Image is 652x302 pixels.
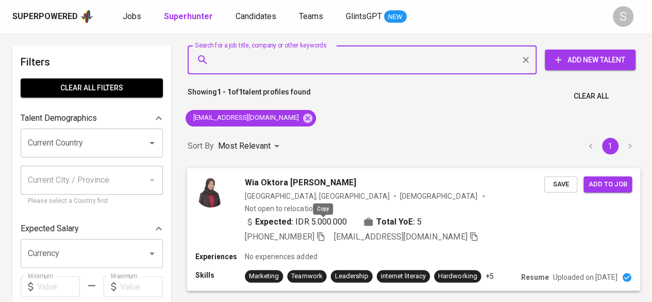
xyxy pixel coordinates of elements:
[544,176,577,192] button: Save
[381,271,426,281] div: internet literacy
[218,140,271,152] p: Most Relevant
[123,10,143,23] a: Jobs
[21,108,163,129] div: Talent Demographics
[346,10,407,23] a: GlintsGPT NEW
[28,196,156,206] p: Please select a Country first
[37,276,80,297] input: Value
[236,10,278,23] a: Candidates
[186,113,305,123] span: [EMAIL_ADDRESS][DOMAIN_NAME]
[120,276,163,297] input: Value
[553,272,617,282] p: Uploaded on [DATE]
[574,90,609,103] span: Clear All
[400,190,478,201] span: [DEMOGRAPHIC_DATA]
[188,168,640,291] a: Wia Oktora [PERSON_NAME][GEOGRAPHIC_DATA], [GEOGRAPHIC_DATA][DEMOGRAPHIC_DATA] Not open to reloca...
[245,251,317,262] p: No experiences added
[188,140,214,152] p: Sort By
[80,9,94,24] img: app logo
[21,112,97,124] p: Talent Demographics
[583,176,632,192] button: Add to job
[245,203,316,213] p: Not open to relocation
[21,78,163,98] button: Clear All filters
[188,87,311,106] p: Showing of talent profiles found
[12,9,94,24] a: Superpoweredapp logo
[438,271,477,281] div: Hardworking
[186,110,316,126] div: [EMAIL_ADDRESS][DOMAIN_NAME]
[239,88,243,96] b: 1
[123,11,141,21] span: Jobs
[291,271,322,281] div: Teamwork
[217,88,231,96] b: 1 - 1
[21,218,163,239] div: Expected Salary
[245,232,314,242] span: [PHONE_NUMBER]
[553,54,627,67] span: Add New Talent
[195,176,226,207] img: 30973e767991c0404b8f9e0af9c90fdd.jpeg
[549,178,572,190] span: Save
[12,11,78,23] div: Superpowered
[581,138,640,154] nav: pagination navigation
[519,53,533,67] button: Clear
[236,11,276,21] span: Candidates
[164,11,213,21] b: Superhunter
[613,6,633,27] div: S
[376,215,415,228] b: Total YoE:
[145,136,159,150] button: Open
[602,138,618,154] button: page 1
[334,232,467,242] span: [EMAIL_ADDRESS][DOMAIN_NAME]
[570,87,613,106] button: Clear All
[218,137,283,156] div: Most Relevant
[299,10,325,23] a: Teams
[29,82,155,94] span: Clear All filters
[521,272,549,282] p: Resume
[346,11,382,21] span: GlintsGPT
[249,271,279,281] div: Marketing
[545,50,636,70] button: Add New Talent
[589,178,627,190] span: Add to job
[195,251,245,262] p: Experiences
[164,10,215,23] a: Superhunter
[21,222,79,235] p: Expected Salary
[417,215,422,228] span: 5
[245,215,347,228] div: IDR 5.000.000
[145,246,159,261] button: Open
[21,54,163,70] h6: Filters
[245,176,356,188] span: Wia Oktora [PERSON_NAME]
[384,12,407,22] span: NEW
[255,215,293,228] b: Expected:
[335,271,369,281] div: Leadership
[299,11,323,21] span: Teams
[245,190,390,201] div: [GEOGRAPHIC_DATA], [GEOGRAPHIC_DATA]
[485,271,493,281] p: +5
[195,270,245,280] p: Skills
